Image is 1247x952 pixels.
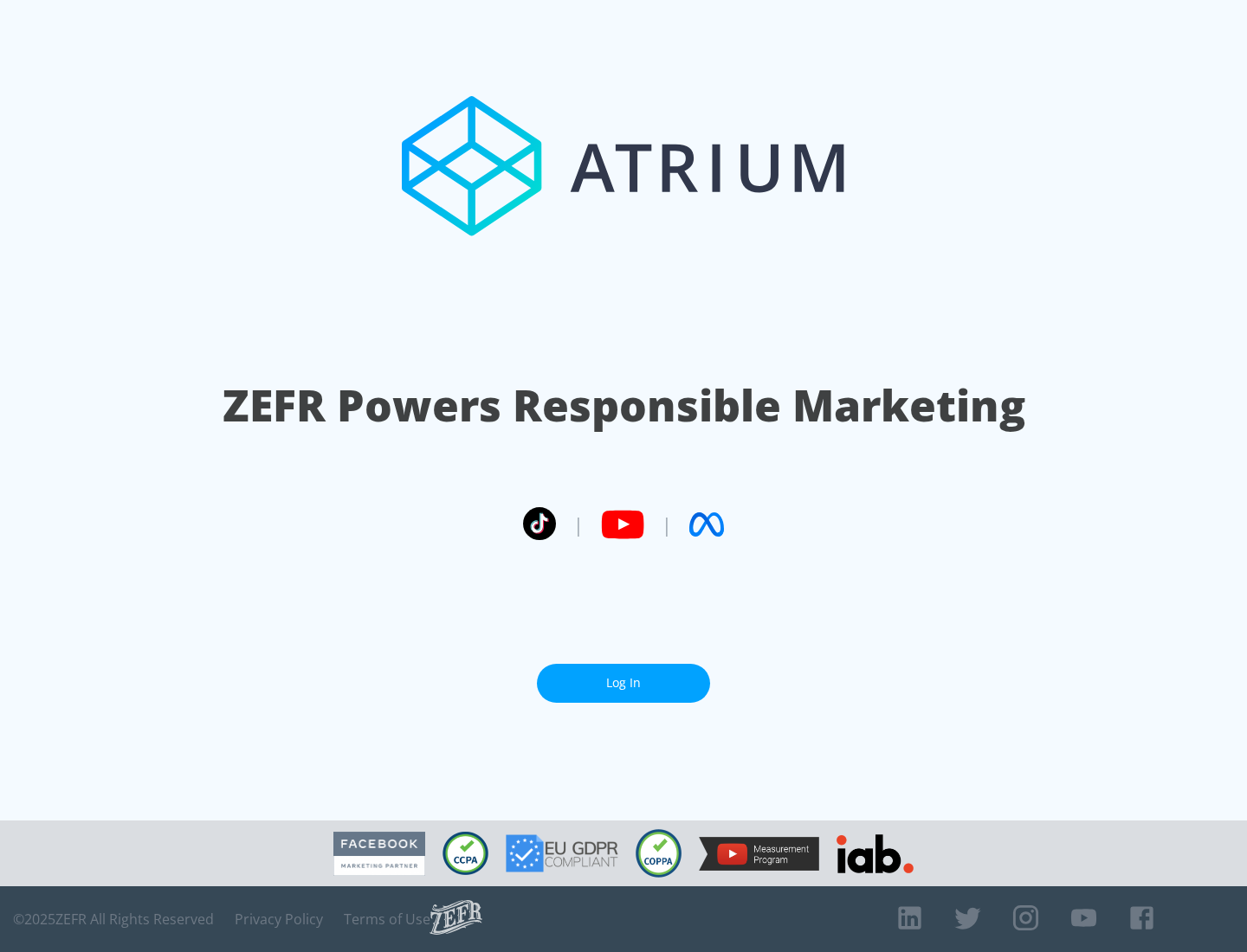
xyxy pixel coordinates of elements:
img: Facebook Marketing Partner [333,832,425,876]
a: Terms of Use [344,910,430,928]
h1: ZEFR Powers Responsible Marketing [223,376,1025,435]
a: Log In [537,664,710,703]
span: | [573,511,584,537]
img: GDPR Compliant [506,834,618,872]
span: © 2025 ZEFR All Rights Reserved [13,910,214,928]
a: Privacy Policy [235,910,323,928]
span: | [662,511,672,537]
img: COPPA Compliant [636,829,682,878]
img: IAB [837,834,914,873]
img: YouTube Measurement Program [699,837,819,871]
img: CCPA Compliant [443,832,488,875]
